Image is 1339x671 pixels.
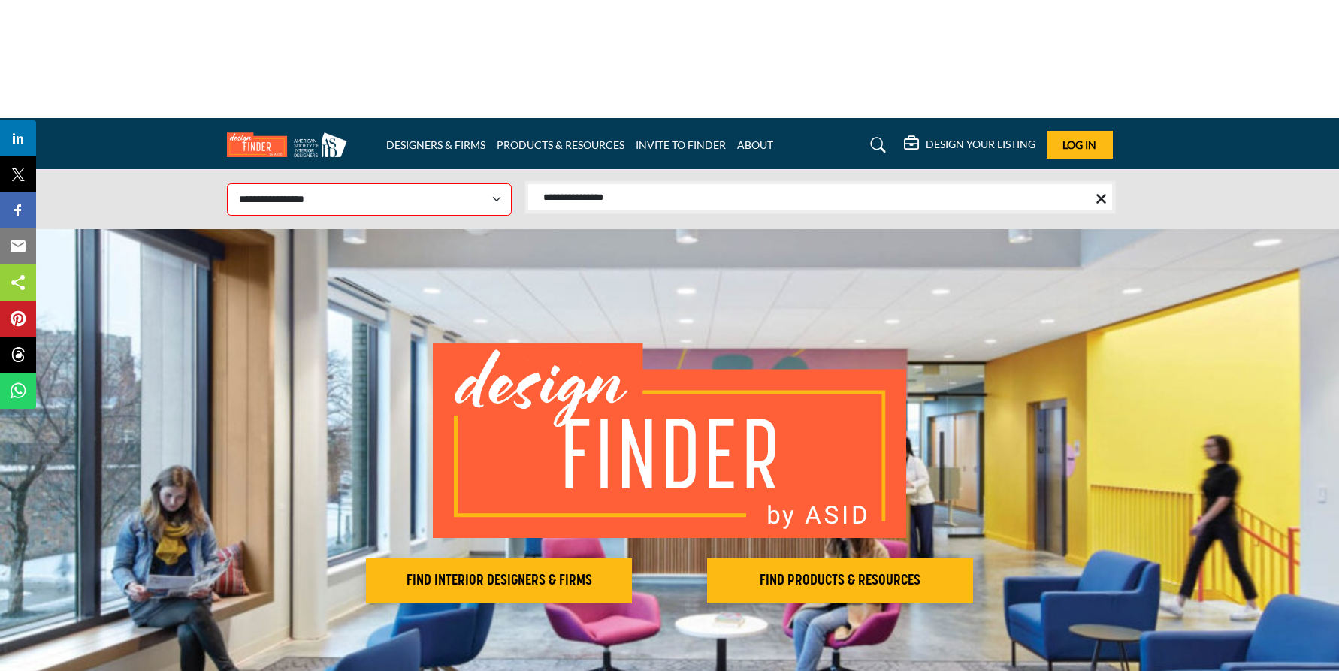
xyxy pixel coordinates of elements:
a: INVITE TO FINDER [636,138,726,151]
h2: FIND INTERIOR DESIGNERS & FIRMS [370,572,627,590]
input: Search Solutions [527,183,1113,211]
a: Search [856,133,896,157]
h2: FIND PRODUCTS & RESOURCES [712,572,969,590]
div: DESIGN YOUR LISTING [904,136,1035,154]
button: Log In [1047,131,1113,159]
span: Log In [1062,138,1096,151]
a: ABOUT [737,138,773,151]
img: image [433,343,906,538]
img: Site Logo [227,132,355,157]
a: DESIGNERS & FIRMS [386,138,485,151]
a: PRODUCTS & RESOURCES [497,138,624,151]
button: FIND INTERIOR DESIGNERS & FIRMS [366,558,632,603]
button: FIND PRODUCTS & RESOURCES [707,558,973,603]
select: Select Listing Type Dropdown [227,183,512,216]
h5: DESIGN YOUR LISTING [926,138,1035,151]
